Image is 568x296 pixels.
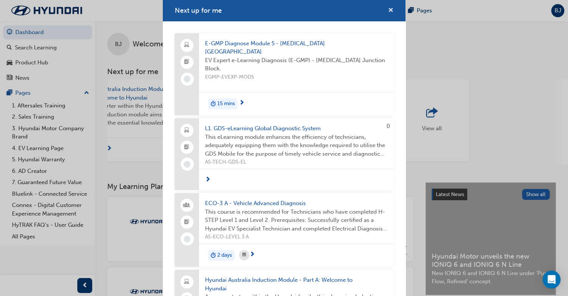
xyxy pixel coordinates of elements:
span: Next up for me [175,6,222,15]
span: booktick-icon [184,57,189,67]
span: next-icon [205,177,211,183]
span: next-icon [249,251,255,258]
span: EV Expert e-Learning Diagnosis (E-GMP) - [MEDICAL_DATA] Junction Block. [205,56,388,73]
span: E-GMP Diagnose Module 5 - [MEDICAL_DATA][GEOGRAPHIC_DATA] [205,39,388,56]
a: ECO-3 A - Vehicle Advanced DiagnosisThis course is recommended for Technicians who have completed... [175,193,394,267]
span: learningRecordVerb_NONE-icon [184,161,190,168]
span: laptop-icon [184,277,189,287]
span: 2 days [217,251,232,260]
span: Hyundai Australia Induction Module - Part A: Welcome to Hyundai [205,276,388,293]
div: Open Intercom Messenger [543,271,561,289]
span: duration-icon [211,251,216,260]
button: cross-icon [388,6,394,15]
span: cross-icon [388,7,394,14]
span: learningRecordVerb_NONE-icon [184,236,190,242]
span: people-icon [184,201,189,210]
span: calendar-icon [242,250,246,260]
span: AS-ECO-LEVEL 3 A [205,233,388,241]
span: This eLearning module enhances the efficiency of technicians, adequately equipping them with the ... [205,133,388,158]
span: This course is recommended for Technicians who have completed H-STEP Level 1 and Level 2. Prerequ... [205,208,388,233]
a: 0L1. GDS-eLearning Global Diagnostic SystemThis eLearning module enhances the efficiency of techn... [175,118,394,190]
a: E-GMP Diagnose Module 5 - [MEDICAL_DATA][GEOGRAPHIC_DATA]EV Expert e-Learning Diagnosis (E-GMP) -... [175,33,394,116]
span: ECO-3 A - Vehicle Advanced Diagnosis [205,199,388,208]
span: next-icon [239,100,245,107]
span: 15 mins [217,100,235,108]
span: booktick-icon [184,217,189,227]
span: 0 [387,123,390,129]
span: learningRecordVerb_NONE-icon [184,76,190,82]
span: EGMP-EVEXP-MOD5 [205,73,388,82]
span: L1. GDS-eLearning Global Diagnostic System [205,124,388,133]
span: laptop-icon [184,126,189,135]
span: booktick-icon [184,143,189,152]
span: laptop-icon [184,40,189,50]
span: duration-icon [211,99,216,109]
span: AS-TECH-GDS-EL [205,158,388,167]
